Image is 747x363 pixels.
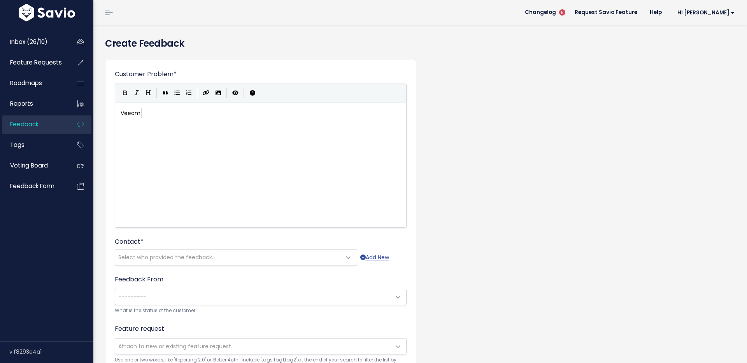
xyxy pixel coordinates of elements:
span: --------- [118,293,146,301]
img: logo-white.9d6f32f41409.svg [17,4,77,21]
span: 5 [559,9,565,16]
i: | [197,88,198,98]
span: Hi [PERSON_NAME] [677,10,735,16]
a: Add New [360,253,389,262]
label: Customer Problem [115,70,177,79]
label: Feature request [115,324,164,333]
div: v.f8293e4a1 [9,342,93,362]
a: Request Savio Feature [568,7,644,18]
span: Veeam [121,109,140,117]
a: Inbox (26/10) [2,33,65,51]
button: Toggle Preview [230,87,241,99]
a: Tags [2,136,65,154]
a: Feature Requests [2,54,65,72]
span: Feedback [10,120,39,128]
a: Help [644,7,668,18]
span: Feedback form [10,182,54,190]
button: Markdown Guide [247,87,258,99]
span: Inbox (26/10) [10,38,47,46]
i: | [156,88,157,98]
h4: Create Feedback [105,37,735,51]
span: Voting Board [10,161,48,169]
button: Heading [142,87,154,99]
button: Import an image [212,87,224,99]
button: Bold [119,87,131,99]
a: Roadmaps [2,74,65,92]
a: Feedback form [2,177,65,195]
button: Numbered List [183,87,195,99]
button: Create Link [200,87,212,99]
a: Feedback [2,115,65,133]
label: Feedback From [115,275,163,284]
a: Hi [PERSON_NAME] [668,7,741,19]
a: Reports [2,95,65,113]
button: Generic List [171,87,183,99]
small: What is the status of the customer [115,307,407,315]
span: Tags [10,141,25,149]
button: Italic [131,87,142,99]
span: Attach to new or existing feature request... [118,342,235,350]
span: Roadmaps [10,79,42,87]
button: Quote [160,87,171,99]
span: Select who provided the feedback... [118,253,216,261]
span: Feature Requests [10,58,62,66]
span: Reports [10,99,33,108]
a: Voting Board [2,157,65,175]
i: | [226,88,227,98]
span: Changelog [525,10,556,15]
label: Contact [115,237,144,246]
